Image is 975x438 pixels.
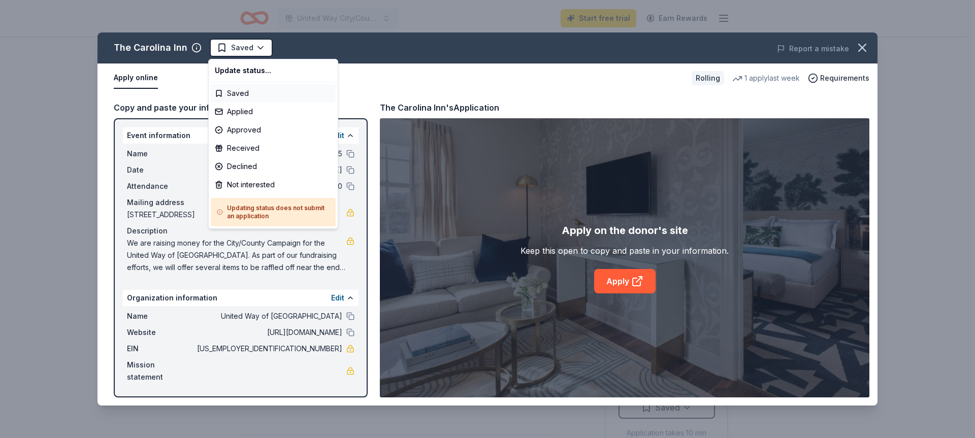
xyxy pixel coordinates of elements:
div: Received [211,139,336,157]
div: Update status... [211,61,336,80]
div: Approved [211,121,336,139]
h5: Updating status does not submit an application [217,204,330,220]
div: Saved [211,84,336,103]
div: Not interested [211,176,336,194]
div: Declined [211,157,336,176]
div: Applied [211,103,336,121]
span: United Way City/County Campaign 2025 [297,12,378,24]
